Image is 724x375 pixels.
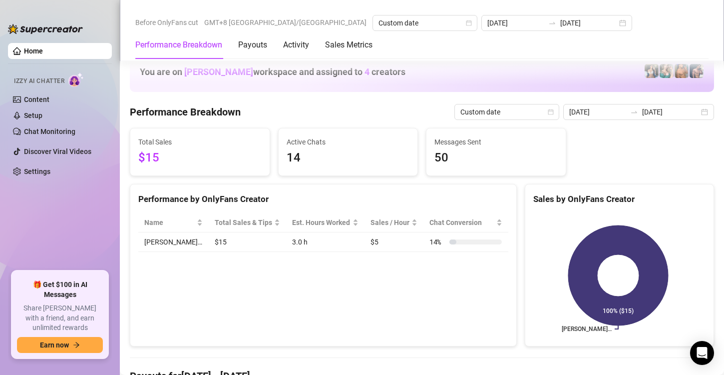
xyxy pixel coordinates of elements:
[138,213,209,232] th: Name
[429,217,494,228] span: Chat Conversion
[286,232,364,252] td: 3.0 h
[17,303,103,333] span: Share [PERSON_NAME] with a friend, and earn unlimited rewards
[135,15,198,30] span: Before OnlyFans cut
[73,341,80,348] span: arrow-right
[209,213,287,232] th: Total Sales & Tips
[630,108,638,116] span: swap-right
[569,106,626,117] input: Start date
[548,19,556,27] span: swap-right
[283,39,309,51] div: Activity
[429,236,445,247] span: 14 %
[138,136,262,147] span: Total Sales
[533,192,706,206] div: Sales by OnlyFans Creator
[690,64,704,78] img: Axel
[130,105,241,119] h4: Performance Breakdown
[675,64,689,78] img: JG
[460,104,553,119] span: Custom date
[370,217,409,228] span: Sales / Hour
[17,337,103,353] button: Earn nowarrow-right
[645,64,659,78] img: Katy
[434,136,558,147] span: Messages Sent
[690,341,714,365] div: Open Intercom Messenger
[140,66,405,77] h1: You are on workspace and assigned to creators
[215,217,273,228] span: Total Sales & Tips
[144,217,195,228] span: Name
[138,192,508,206] div: Performance by OnlyFans Creator
[24,127,75,135] a: Chat Monitoring
[17,280,103,299] span: 🎁 Get $100 in AI Messages
[40,341,69,349] span: Earn now
[325,39,372,51] div: Sales Metrics
[423,213,508,232] th: Chat Conversion
[660,64,674,78] img: Zaddy
[24,47,43,55] a: Home
[434,148,558,167] span: 50
[630,108,638,116] span: to
[378,15,471,30] span: Custom date
[204,15,366,30] span: GMT+8 [GEOGRAPHIC_DATA]/[GEOGRAPHIC_DATA]
[292,217,351,228] div: Est. Hours Worked
[287,148,410,167] span: 14
[184,66,253,77] span: [PERSON_NAME]
[642,106,699,117] input: End date
[14,76,64,86] span: Izzy AI Chatter
[138,148,262,167] span: $15
[487,17,544,28] input: Start date
[560,17,617,28] input: End date
[24,111,42,119] a: Setup
[8,24,83,34] img: logo-BBDzfeDw.svg
[238,39,267,51] div: Payouts
[138,232,209,252] td: [PERSON_NAME]…
[68,72,84,87] img: AI Chatter
[135,39,222,51] div: Performance Breakdown
[24,95,49,103] a: Content
[287,136,410,147] span: Active Chats
[466,20,472,26] span: calendar
[209,232,287,252] td: $15
[24,147,91,155] a: Discover Viral Videos
[548,19,556,27] span: to
[364,232,423,252] td: $5
[364,213,423,232] th: Sales / Hour
[562,325,612,332] text: [PERSON_NAME]…
[364,66,369,77] span: 4
[24,167,50,175] a: Settings
[548,109,554,115] span: calendar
